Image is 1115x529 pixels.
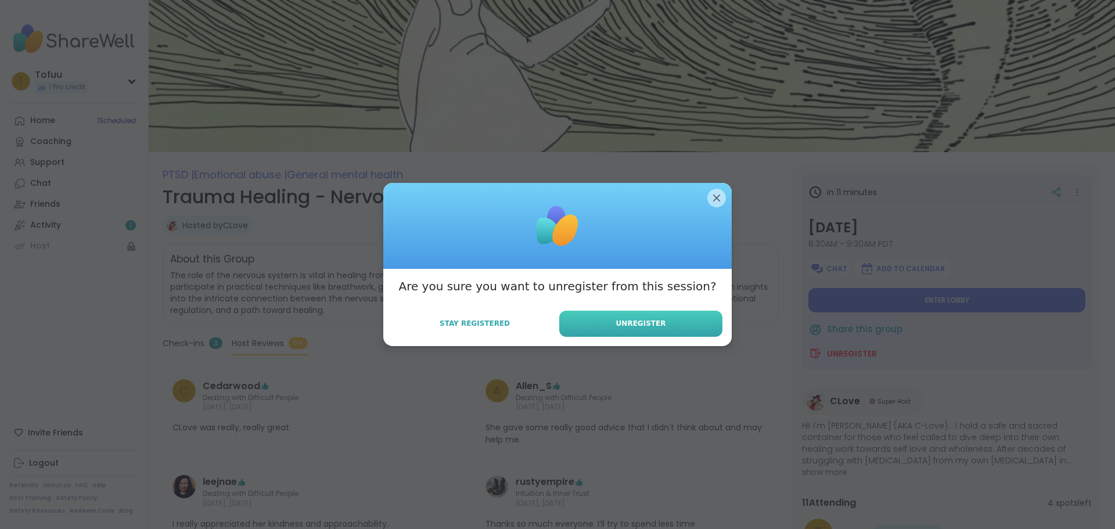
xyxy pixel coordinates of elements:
h3: Are you sure you want to unregister from this session? [398,278,716,294]
button: Unregister [559,311,722,337]
span: Unregister [616,318,666,329]
span: Stay Registered [440,318,510,329]
button: Stay Registered [393,311,557,336]
img: ShareWell Logomark [528,197,587,255]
